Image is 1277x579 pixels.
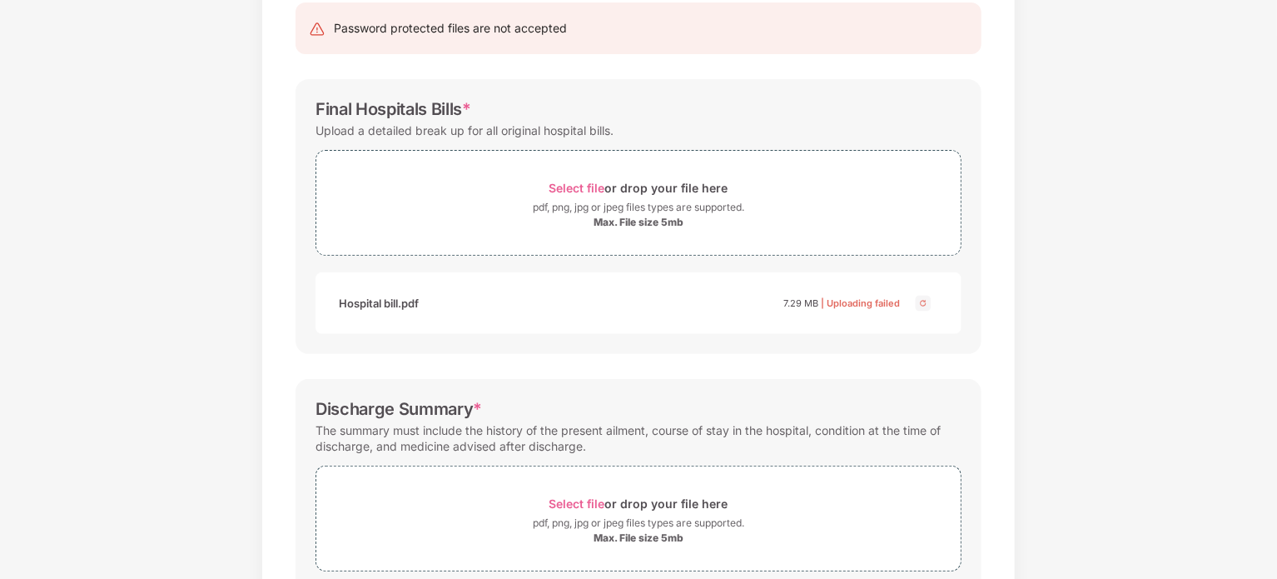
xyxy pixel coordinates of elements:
[821,297,900,309] span: | Uploading failed
[316,419,961,457] div: The summary must include the history of the present ailment, course of stay in the hospital, cond...
[316,99,471,119] div: Final Hospitals Bills
[783,297,818,309] span: 7.29 MB
[594,216,683,229] div: Max. File size 5mb
[316,119,614,142] div: Upload a detailed break up for all original hospital bills.
[316,399,482,419] div: Discharge Summary
[339,289,419,317] div: Hospital bill.pdf
[913,293,933,313] img: svg+xml;base64,PHN2ZyBpZD0iQ3Jvc3MtMjR4MjQiIHhtbG5zPSJodHRwOi8vd3d3LnczLm9yZy8yMDAwL3N2ZyIgd2lkdG...
[549,497,605,511] span: Select file
[316,479,961,558] span: Select fileor drop your file herepdf, png, jpg or jpeg files types are supported.Max. File size 5mb
[549,177,728,199] div: or drop your file here
[533,515,744,532] div: pdf, png, jpg or jpeg files types are supported.
[533,199,744,216] div: pdf, png, jpg or jpeg files types are supported.
[334,19,567,37] div: Password protected files are not accepted
[316,163,961,242] span: Select fileor drop your file herepdf, png, jpg or jpeg files types are supported.Max. File size 5mb
[309,21,325,37] img: svg+xml;base64,PHN2ZyB4bWxucz0iaHR0cDovL3d3dy53My5vcmcvMjAwMC9zdmciIHdpZHRoPSIyNCIgaGVpZ2h0PSIyNC...
[549,492,728,515] div: or drop your file here
[549,181,605,195] span: Select file
[594,532,683,545] div: Max. File size 5mb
